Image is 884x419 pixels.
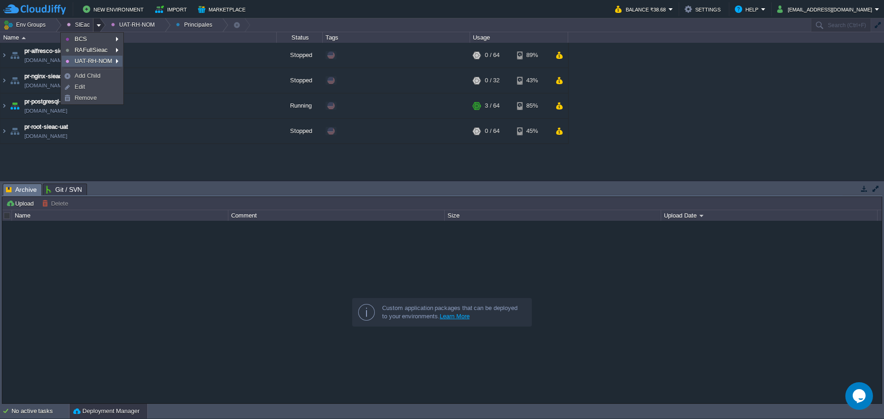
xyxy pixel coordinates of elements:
[0,119,8,143] img: AMDAwAAAACH5BAEAAAAALAAAAAABAAEAAAICRAEAOw==
[67,18,93,31] button: SIEac
[845,382,875,410] iframe: chat widget
[485,43,500,68] div: 0 / 64
[0,43,8,68] img: AMDAwAAAACH5BAEAAAAALAAAAAABAAEAAAICRAEAOw==
[176,18,215,31] button: Principales
[517,68,547,93] div: 43%
[62,56,122,66] a: UAT-RH-NOM
[662,210,877,221] div: Upload Date
[735,4,761,15] button: Help
[24,56,67,65] span: [DOMAIN_NAME]
[685,4,723,15] button: Settings
[277,68,323,93] div: Stopped
[62,82,122,92] a: Edit
[75,94,97,101] span: Remove
[8,43,21,68] img: AMDAwAAAACH5BAEAAAAALAAAAAABAAEAAAICRAEAOw==
[22,37,26,39] img: AMDAwAAAACH5BAEAAAAALAAAAAABAAEAAAICRAEAOw==
[75,46,108,53] span: RAFullSieac
[517,119,547,143] div: 45%
[8,68,21,93] img: AMDAwAAAACH5BAEAAAAALAAAAAABAAEAAAICRAEAOw==
[24,72,72,81] a: pr-nginx-sieac-uat
[6,184,37,195] span: Archive
[445,210,661,221] div: Size
[517,93,547,118] div: 85%
[277,32,322,43] div: Status
[24,132,67,141] a: [DOMAIN_NAME]
[24,106,67,115] span: [DOMAIN_NAME]
[24,81,67,90] span: [DOMAIN_NAME]
[24,97,86,106] a: pr-postgresql-sieac-uat
[75,35,87,42] span: BCS
[73,407,140,416] button: Deployment Manager
[485,68,500,93] div: 0 / 32
[62,34,122,44] a: BCS
[277,43,323,68] div: Stopped
[8,93,21,118] img: AMDAwAAAACH5BAEAAAAALAAAAAABAAEAAAICRAEAOw==
[198,4,248,15] button: Marketplace
[323,32,470,43] div: Tags
[0,93,8,118] img: AMDAwAAAACH5BAEAAAAALAAAAAABAAEAAAICRAEAOw==
[62,45,122,55] a: RAFullSieac
[277,119,323,143] div: Stopped
[8,119,21,143] img: AMDAwAAAACH5BAEAAAAALAAAAAABAAEAAAICRAEAOw==
[0,68,8,93] img: AMDAwAAAACH5BAEAAAAALAAAAAABAAEAAAICRAEAOw==
[46,184,82,195] span: Git / SVN
[12,210,228,221] div: Name
[3,4,66,15] img: CloudJiffy
[24,46,79,56] a: pr-alfresco-sieac-uat
[6,199,36,207] button: Upload
[485,119,500,143] div: 0 / 64
[12,404,69,419] div: No active tasks
[75,83,85,90] span: Edit
[382,304,524,321] div: Custom application packages that can be deployed to your environments.
[111,18,158,31] button: UAT-RH-NOM
[615,4,669,15] button: Balance ₹38.68
[440,313,470,320] a: Learn More
[485,93,500,118] div: 3 / 64
[777,4,875,15] button: [EMAIL_ADDRESS][DOMAIN_NAME]
[277,93,323,118] div: Running
[517,43,547,68] div: 89%
[155,4,190,15] button: Import
[24,122,68,132] a: pr-root-sieac-uat
[229,210,444,221] div: Comment
[1,32,276,43] div: Name
[42,199,71,207] button: Delete
[62,71,122,81] a: Add Child
[75,72,100,79] span: Add Child
[471,32,568,43] div: Usage
[62,93,122,103] a: Remove
[3,18,49,31] button: Env Groups
[75,57,112,64] span: UAT-RH-NOM
[83,4,146,15] button: New Environment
